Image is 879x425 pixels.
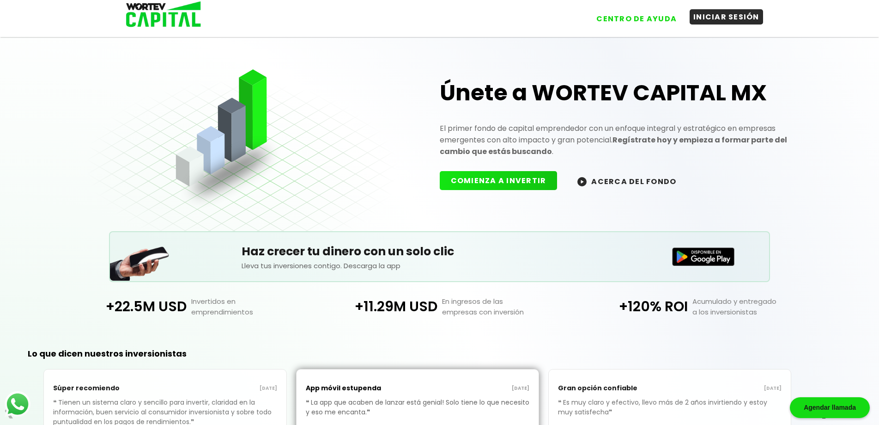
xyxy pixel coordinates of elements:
img: logos_whatsapp-icon.242b2217.svg [5,391,30,417]
p: Acumulado y entregado a los inversionistas [688,296,815,317]
p: En ingresos de las empresas con inversión [437,296,565,317]
button: ACERCA DEL FONDO [566,171,687,191]
p: +11.29M USD [314,296,437,317]
button: INICIAR SESIÓN [690,9,763,25]
p: El primer fondo de capital emprendedor con un enfoque integral y estratégico en empresas emergent... [440,123,791,157]
p: Súper recomiendo [53,379,165,398]
a: CENTRO DE AYUDA [583,4,680,26]
div: Agendar llamada [790,397,870,418]
img: Disponible en Google Play [672,247,735,266]
p: Lleva tus inversiones contigo. Descarga la app [242,260,637,271]
img: Teléfono [110,235,170,281]
span: ❝ [53,398,58,407]
a: COMIENZA A INVERTIR [440,175,567,186]
a: INICIAR SESIÓN [680,4,763,26]
span: ❞ [367,407,372,417]
p: App móvil estupenda [306,379,418,398]
p: +120% ROI [565,296,688,317]
img: wortev-capital-acerca-del-fondo [577,177,587,186]
p: Invertidos en emprendimientos [187,296,314,317]
span: ❝ [558,398,563,407]
span: ❝ [306,398,311,407]
p: +22.5M USD [64,296,187,317]
button: CENTRO DE AYUDA [593,11,680,26]
p: [DATE] [670,385,782,392]
p: [DATE] [165,385,277,392]
h5: Haz crecer tu dinero con un solo clic [242,243,637,260]
span: ❞ [609,407,614,417]
strong: Regístrate hoy y empieza a formar parte del cambio que estás buscando [440,135,787,157]
p: Gran opción confiable [558,379,670,398]
p: [DATE] [418,385,529,392]
h1: Únete a WORTEV CAPITAL MX [440,78,791,108]
button: COMIENZA A INVERTIR [440,171,558,190]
